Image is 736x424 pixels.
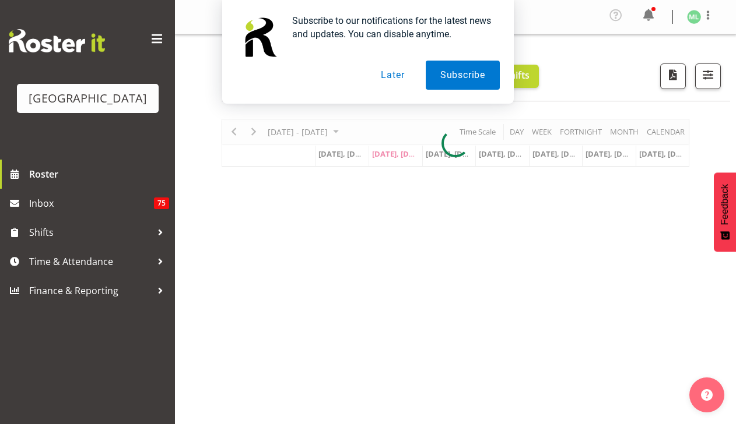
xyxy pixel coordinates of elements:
span: Feedback [720,184,730,225]
img: help-xxl-2.png [701,389,713,401]
button: Later [366,61,419,90]
img: notification icon [236,14,283,61]
span: Roster [29,165,169,183]
span: 75 [154,197,169,209]
button: Feedback - Show survey [714,172,736,252]
span: Time & Attendance [29,253,152,270]
span: Shifts [29,224,152,241]
span: Finance & Reporting [29,282,152,299]
span: Inbox [29,195,154,212]
div: Subscribe to our notifications for the latest news and updates. You can disable anytime. [283,14,500,41]
button: Subscribe [426,61,500,90]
